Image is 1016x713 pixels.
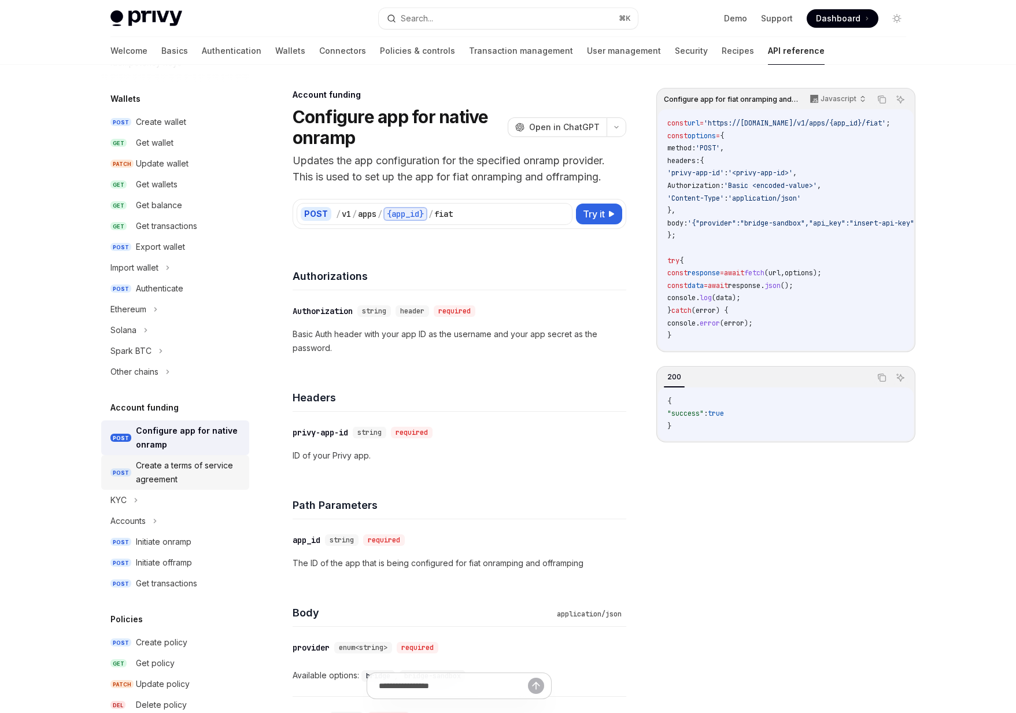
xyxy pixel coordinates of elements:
span: ⌘ K [619,14,631,23]
span: console [667,293,696,302]
span: "success" [667,409,704,418]
div: Ethereum [110,302,146,316]
button: Ask AI [893,370,908,385]
p: The ID of the app that is being configured for fiat onramping and offramping [293,556,626,570]
span: method: [667,143,696,153]
span: = [704,281,708,290]
span: PATCH [110,680,134,689]
span: (); [781,281,793,290]
div: Other chains [110,365,158,379]
div: required [397,642,438,653]
span: ) { [716,306,728,315]
span: GET [110,180,127,189]
div: Get wallet [136,136,173,150]
span: ( [712,293,716,302]
span: Open in ChatGPT [529,121,600,133]
div: 200 [664,370,685,384]
span: POST [110,243,131,252]
span: options [785,268,813,278]
div: Initiate onramp [136,535,191,549]
div: Export wallet [136,240,185,254]
span: url [688,119,700,128]
p: ID of your Privy app. [293,449,626,463]
p: Basic Auth header with your app ID as the username and your app secret as the password. [293,327,626,355]
a: Basics [161,37,188,65]
span: string [357,428,382,437]
h5: Policies [110,612,143,626]
span: = [720,268,724,278]
div: Update wallet [136,157,189,171]
a: User management [587,37,661,65]
a: POSTInitiate offramp [101,552,249,573]
span: await [724,268,744,278]
span: '<privy-app-id>' [728,168,793,178]
button: Open in ChatGPT [508,117,607,137]
span: } [667,422,671,431]
span: '{"provider":"bridge-sandbox","api_key":"insert-api-key"}' [688,219,922,228]
button: Copy the contents from the code block [874,370,889,385]
span: { [667,397,671,406]
a: POSTGet transactions [101,573,249,594]
span: log [700,293,712,302]
span: } [667,331,671,340]
span: ( [692,306,696,315]
a: POSTAuthenticate [101,278,249,299]
div: privy-app-id [293,427,348,438]
span: }, [667,206,675,215]
span: response [688,268,720,278]
div: KYC [110,493,127,507]
span: GET [110,201,127,210]
div: fiat [434,208,453,220]
a: POSTExport wallet [101,237,249,257]
div: POST [301,207,331,221]
span: error [700,319,720,328]
div: Get wallets [136,178,178,191]
h4: Headers [293,390,626,405]
span: error [696,306,716,315]
a: POSTCreate a terms of service agreement [101,455,249,490]
span: = [716,131,720,141]
span: POST [110,434,131,442]
a: Authentication [202,37,261,65]
span: error [724,319,744,328]
span: url [769,268,781,278]
div: v1 [342,208,351,220]
span: string [362,306,386,316]
a: API reference [768,37,825,65]
span: try [667,256,679,265]
h4: Path Parameters [293,497,626,513]
span: : [704,409,708,418]
a: GETGet transactions [101,216,249,237]
span: , [781,268,785,278]
span: body: [667,219,688,228]
span: Configure app for fiat onramping and offramping. [664,95,799,104]
a: POSTInitiate onramp [101,531,249,552]
div: Import wallet [110,261,158,275]
a: POSTCreate policy [101,632,249,653]
span: }; [667,231,675,240]
span: GET [110,222,127,231]
a: POSTConfigure app for native onramp [101,420,249,455]
span: fetch [744,268,764,278]
h1: Configure app for native onramp [293,106,503,148]
button: Ask AI [893,92,908,107]
span: Dashboard [816,13,860,24]
span: Authorization: [667,181,724,190]
span: POST [110,285,131,293]
span: { [679,256,684,265]
span: POST [110,638,131,647]
div: required [363,534,405,546]
div: Initiate offramp [136,556,192,570]
button: Javascript [804,90,871,109]
p: Javascript [821,94,856,104]
div: Spark BTC [110,344,152,358]
div: required [434,305,475,317]
span: data [688,281,704,290]
div: Solana [110,323,136,337]
span: 'POST' [696,143,720,153]
p: Updates the app configuration for the specified onramp provider. This is used to set up the app f... [293,153,626,185]
span: GET [110,659,127,668]
a: Wallets [275,37,305,65]
span: console [667,319,696,328]
span: = [700,119,704,128]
